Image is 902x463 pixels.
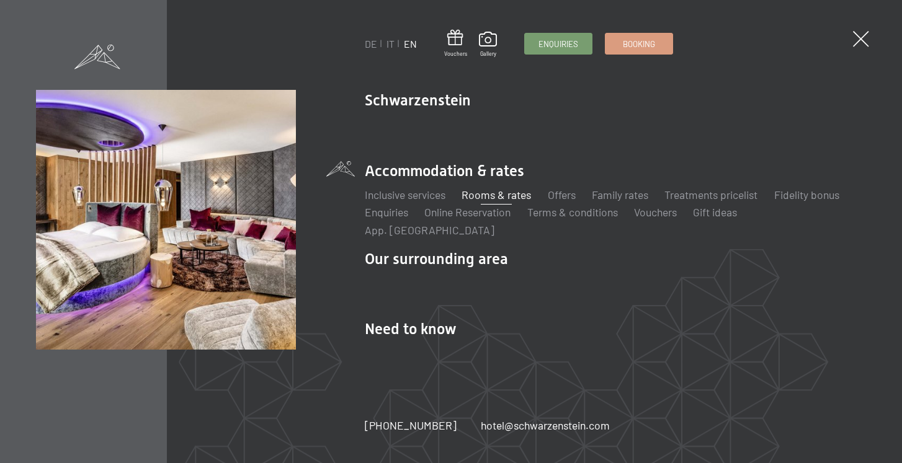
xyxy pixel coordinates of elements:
a: Vouchers [444,30,467,58]
a: Terms & conditions [527,205,618,219]
a: Booking [605,33,672,54]
a: Treatments pricelist [664,188,757,201]
span: Vouchers [444,50,467,58]
a: Enquiries [525,33,592,54]
a: Gift ideas [693,205,737,219]
a: [PHONE_NUMBER] [365,418,457,433]
span: Enquiries [538,38,578,50]
a: Rooms & rates [462,188,531,201]
a: DE [365,38,377,50]
a: IT [386,38,395,50]
a: Enquiries [365,205,408,219]
a: Vouchers [634,205,677,219]
a: Inclusive services [365,188,445,201]
a: App. [GEOGRAPHIC_DATA] [365,223,494,237]
span: Booking [623,38,655,50]
a: EN [404,38,417,50]
a: Gallery [479,32,497,58]
a: Family rates [592,188,648,201]
span: Gallery [479,50,497,58]
span: [PHONE_NUMBER] [365,418,457,432]
a: hotel@schwarzenstein.com [481,418,610,433]
a: Fidelity bonus [774,188,839,201]
a: Online Reservation [424,205,511,219]
a: Offers [548,188,576,201]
